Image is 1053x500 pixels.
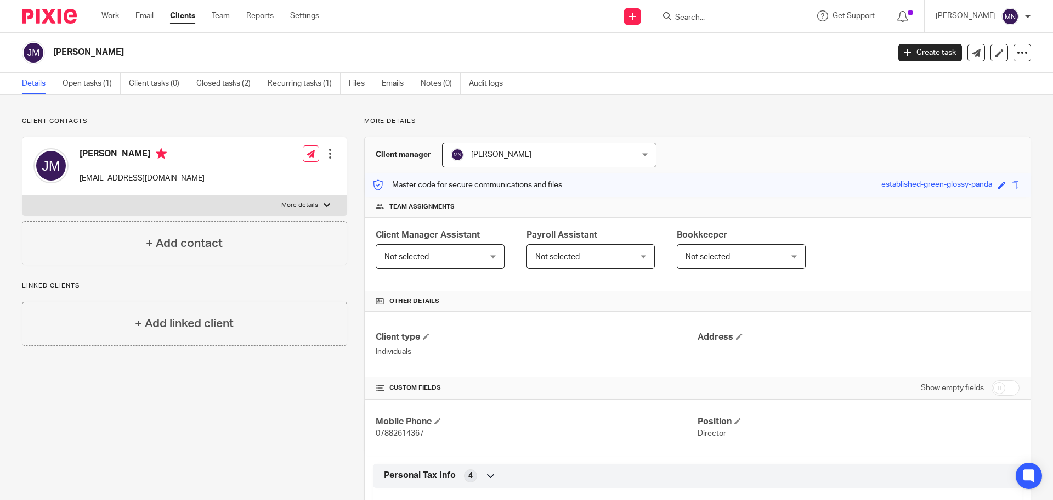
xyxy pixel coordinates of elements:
[384,253,429,261] span: Not selected
[936,10,996,21] p: [PERSON_NAME]
[101,10,119,21] a: Work
[290,10,319,21] a: Settings
[376,346,698,357] p: Individuals
[22,41,45,64] img: svg%3E
[389,297,439,306] span: Other details
[170,10,195,21] a: Clients
[22,282,347,290] p: Linked clients
[833,12,875,20] span: Get Support
[373,179,562,190] p: Master code for secure communications and files
[421,73,461,94] a: Notes (0)
[156,148,167,159] i: Primary
[376,416,698,428] h4: Mobile Phone
[376,384,698,392] h4: CUSTOM FIELDS
[246,10,274,21] a: Reports
[146,235,223,252] h4: + Add contact
[451,148,464,161] img: svg%3E
[389,203,455,211] span: Team assignments
[384,470,456,481] span: Personal Tax Info
[471,151,531,159] span: [PERSON_NAME]
[468,470,473,481] span: 4
[349,73,373,94] a: Files
[212,10,230,21] a: Team
[686,253,730,261] span: Not selected
[135,315,234,332] h4: + Add linked client
[63,73,121,94] a: Open tasks (1)
[881,179,992,192] div: established-green-glossy-panda
[22,9,77,24] img: Pixie
[382,73,412,94] a: Emails
[22,117,347,126] p: Client contacts
[376,430,424,437] span: 07882614367
[281,201,318,210] p: More details
[135,10,154,21] a: Email
[535,253,580,261] span: Not selected
[698,332,1020,343] h4: Address
[376,332,698,343] h4: Client type
[677,231,727,239] span: Bookkeeper
[1001,8,1019,25] img: svg%3E
[33,148,69,183] img: svg%3E
[53,47,716,58] h2: [PERSON_NAME]
[80,173,205,184] p: [EMAIL_ADDRESS][DOMAIN_NAME]
[268,73,341,94] a: Recurring tasks (1)
[376,149,431,160] h3: Client manager
[469,73,511,94] a: Audit logs
[698,430,726,437] span: Director
[22,73,54,94] a: Details
[129,73,188,94] a: Client tasks (0)
[921,383,984,394] label: Show empty fields
[364,117,1031,126] p: More details
[674,13,773,23] input: Search
[376,231,480,239] span: Client Manager Assistant
[196,73,259,94] a: Closed tasks (2)
[526,231,597,239] span: Payroll Assistant
[80,148,205,162] h4: [PERSON_NAME]
[898,44,962,61] a: Create task
[698,416,1020,428] h4: Position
